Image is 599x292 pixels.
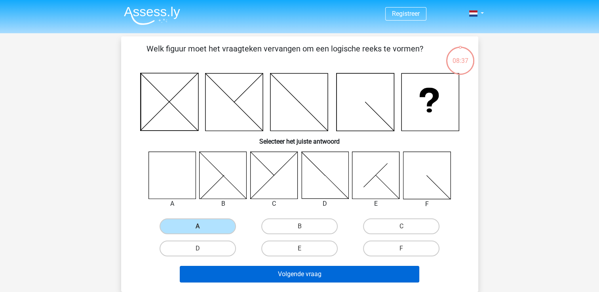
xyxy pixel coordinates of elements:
div: B [193,199,253,209]
div: C [244,199,304,209]
div: 08:37 [445,46,475,66]
button: Volgende vraag [180,266,419,283]
label: F [363,241,439,256]
p: Welk figuur moet het vraagteken vervangen om een logische reeks te vormen? [134,43,436,66]
div: E [346,199,406,209]
label: C [363,218,439,234]
a: Registreer [392,10,420,17]
h6: Selecteer het juiste antwoord [134,131,466,145]
img: Assessly [124,6,180,25]
div: A [143,199,202,209]
label: E [261,241,338,256]
label: B [261,218,338,234]
label: D [160,241,236,256]
div: D [295,199,355,209]
div: F [397,199,457,209]
label: A [160,218,236,234]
